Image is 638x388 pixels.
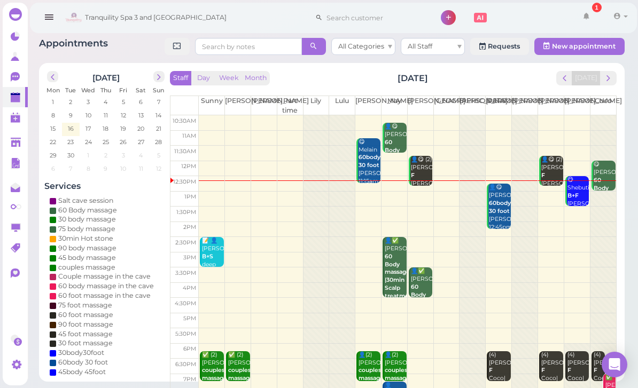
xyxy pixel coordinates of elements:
[49,151,58,160] span: 29
[216,71,242,85] button: Week
[242,71,270,85] button: Month
[58,196,113,205] div: Salt cave session
[68,97,73,107] span: 2
[119,86,127,94] span: Fri
[58,253,116,263] div: 45 body massage
[58,281,154,291] div: 60 body massage in the cave
[228,367,253,382] b: couples massage
[86,151,90,160] span: 1
[407,96,433,115] th: [PERSON_NAME]
[154,137,163,147] span: 28
[359,367,384,382] b: couples massage
[120,110,127,120] span: 12
[411,172,415,179] b: F
[103,164,108,173] span: 9
[191,71,216,85] button: Day
[277,96,303,115] th: Part time
[100,86,111,94] span: Thu
[602,352,627,377] div: Open Intercom Messenger
[323,9,426,26] input: Search customer
[175,270,196,276] span: 3:30pm
[552,42,616,50] span: New appointment
[173,117,196,124] span: 10:30am
[58,300,112,310] div: 75 foot massage
[136,124,145,133] span: 20
[183,376,196,383] span: 7pm
[175,330,196,337] span: 5:30pm
[385,253,415,307] b: 60 Body massage |30min Scalp treatment |30Facial
[183,315,196,322] span: 5pm
[359,154,380,169] b: 60body 30 foot
[541,172,545,179] b: F
[538,96,564,115] th: [PERSON_NAME]
[58,358,108,367] div: 60body 30 foot
[102,137,110,147] span: 25
[58,224,115,234] div: 75 body massage
[84,124,92,133] span: 17
[567,192,579,199] b: B+F
[49,137,57,147] span: 22
[384,123,407,194] div: 👤😋 [PERSON_NAME] May 10:45am - 11:45am
[398,72,428,84] h2: [DATE]
[153,86,164,94] span: Sun
[460,96,486,115] th: [PERSON_NAME]
[92,71,120,83] h2: [DATE]
[572,71,601,85] button: [DATE]
[58,205,117,215] div: 60 Body massage
[65,86,76,94] span: Tue
[119,124,127,133] span: 19
[183,224,196,231] span: 2pm
[46,86,60,94] span: Mon
[121,151,126,160] span: 3
[225,96,251,115] th: [PERSON_NAME]
[201,237,224,300] div: 📝 👤[PERSON_NAME] deep Sunny 2:30pm - 3:30pm
[338,42,384,50] span: All Categories
[534,38,625,55] button: New appointment
[103,151,108,160] span: 2
[556,71,573,85] button: prev
[489,367,493,374] b: F
[592,3,602,12] div: 1
[58,291,151,300] div: 60 foot massage in the cave
[58,272,151,281] div: Couple massage in the cave
[49,124,57,133] span: 15
[385,139,410,162] b: 60 Body massage
[85,164,91,173] span: 8
[433,96,460,115] th: [GEOGRAPHIC_DATA]
[567,367,571,374] b: F
[199,96,225,115] th: Sunny
[156,97,161,107] span: 7
[202,367,227,382] b: couples massage
[154,110,162,120] span: 14
[68,164,73,173] span: 7
[593,161,616,232] div: 😋 [PERSON_NAME] Coco 12:00pm - 1:00pm
[175,300,196,307] span: 4:30pm
[182,132,196,139] span: 11am
[184,193,196,200] span: 1pm
[66,137,75,147] span: 23
[153,71,165,82] button: next
[183,284,196,291] span: 4pm
[58,348,104,358] div: 30body30foot
[181,163,196,170] span: 12pm
[51,97,55,107] span: 1
[358,138,380,202] div: 😋 Melain [PERSON_NAME] 11:15am - 12:45pm
[119,137,128,147] span: 26
[173,178,196,185] span: 12:30pm
[564,96,590,115] th: [PERSON_NAME]
[408,42,432,50] span: All Staff
[136,86,146,94] span: Sat
[138,164,144,173] span: 11
[121,97,126,107] span: 5
[44,181,167,191] h4: Services
[594,177,619,200] b: 60 Body massage
[58,234,113,243] div: 30min Hot stone
[58,338,113,348] div: 30 foot massage
[67,124,75,133] span: 16
[385,367,410,382] b: couples massage
[39,37,108,49] span: Appointments
[175,239,196,246] span: 2:30pm
[195,38,302,55] input: Search by notes
[174,148,196,155] span: 11:30am
[303,96,329,115] th: Lily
